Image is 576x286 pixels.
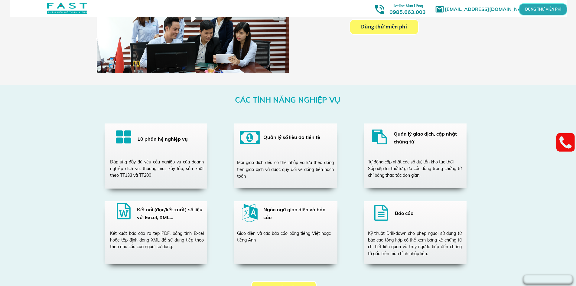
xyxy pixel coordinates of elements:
[350,20,418,34] p: Dùng thử miễn phí
[383,2,432,15] h3: 0985.663.003
[263,206,330,221] h3: Ngôn ngữ giao diện và báo cáo
[536,8,550,11] p: DÙNG THỬ MIỄN PHÍ
[368,159,462,179] div: Tự động cập nhật các số dư, tồn kho tức thời… Sắp xếp lại thứ tự giữa các dòng trong chứng từ chỉ...
[110,159,204,179] div: Đáp ứng đầy đủ yêu cầu nghiệp vụ của doanh nghiệp dịch vụ, thương mại, xây lắp, sản xuất theo TT1...
[368,230,462,257] div: Kỹ thuật Drill-down cho phép người sử dụng từ báo cáo tổng hợp có thể xem bảng kê chứng từ chi ti...
[445,5,534,13] h1: [EMAIL_ADDRESS][DOMAIN_NAME]
[395,209,462,217] h3: Báo cáo
[237,159,334,179] div: Mọi giao dịch đều có thể nhập và lưu theo đồng tiền giao dịch và được quy đổi về đồng tiền hạch toán
[394,130,471,146] h3: Quản lý giao dịch, cập nhật chứng từ
[392,4,423,8] span: Hotline Mua Hàng
[137,206,204,221] h3: Kết nối (đọc/kết xuất) số liệu với Excel, XML…
[137,135,200,143] h3: 10 phân hệ nghiệp vụ
[263,133,331,141] h3: Quản lý số liệu đa tiền tệ
[235,94,341,106] h3: CÁC TÍNH NĂNG NGHIỆP VỤ
[237,230,331,244] div: Giao diện và các báo cáo bằng tiếng Việt hoặc tiếng Anh
[110,230,204,250] div: Kết xuất báo cáo ra tệp PDF, bảng tính Excel hoặc tệp định dạng XML để sử dụng tiếp theo theo nhu...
